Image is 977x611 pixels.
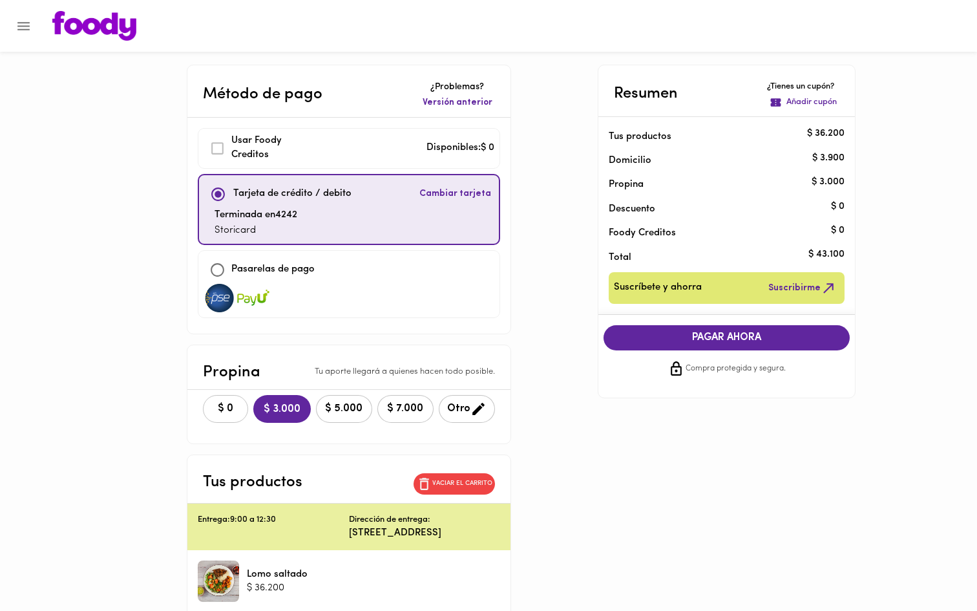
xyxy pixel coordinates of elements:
[786,96,837,109] p: Añadir cupón
[198,561,239,602] div: Lomo saltado
[247,581,308,595] p: $ 36.200
[609,226,825,240] p: Foody Creditos
[198,514,349,526] p: Entrega: 9:00 a 12:30
[447,401,487,417] span: Otro
[420,81,495,94] p: ¿Problemas?
[247,568,308,581] p: Lomo saltado
[203,361,260,384] p: Propina
[686,363,786,376] span: Compra protegida y segura.
[204,284,236,312] img: visa
[766,277,839,299] button: Suscribirme
[768,280,837,296] span: Suscribirme
[419,188,491,200] span: Cambiar tarjeta
[609,202,655,216] p: Descuento
[609,251,825,264] p: Total
[616,332,837,344] span: PAGAR AHORA
[812,175,845,189] p: $ 3.000
[426,141,494,156] p: Disponibles: $ 0
[315,366,495,378] p: Tu aporte llegará a quienes hacen todo posible.
[377,395,434,423] button: $ 7.000
[609,154,651,167] p: Domicilio
[807,127,845,141] p: $ 36.200
[215,224,297,239] p: Storicard
[609,178,825,191] p: Propina
[831,200,845,213] p: $ 0
[614,280,702,296] span: Suscríbete y ahorra
[812,151,845,165] p: $ 3.900
[215,208,297,223] p: Terminada en 4242
[203,395,248,423] button: $ 0
[414,473,495,495] button: Vaciar el carrito
[767,81,839,93] p: ¿Tienes un cupón?
[316,395,372,423] button: $ 5.000
[233,187,352,202] p: Tarjeta de crédito / debito
[423,96,492,109] span: Versión anterior
[439,395,495,423] button: Otro
[386,403,425,415] span: $ 7.000
[604,325,850,350] button: PAGAR AHORA
[808,248,845,262] p: $ 43.100
[349,526,500,540] p: [STREET_ADDRESS]
[432,479,492,488] p: Vaciar el carrito
[264,403,300,416] span: $ 3.000
[231,134,320,163] p: Usar Foody Creditos
[349,514,430,526] p: Dirección de entrega:
[52,11,136,41] img: logo.png
[614,82,678,105] p: Resumen
[8,10,39,42] button: Menu
[324,403,364,415] span: $ 5.000
[767,94,839,111] button: Añadir cupón
[420,94,495,112] button: Versión anterior
[231,263,315,277] p: Pasarelas de pago
[203,83,322,106] p: Método de pago
[902,536,964,598] iframe: Messagebird Livechat Widget
[417,180,494,208] button: Cambiar tarjeta
[831,224,845,237] p: $ 0
[609,130,825,144] p: Tus productos
[211,403,240,415] span: $ 0
[237,284,269,312] img: visa
[203,471,302,494] p: Tus productos
[253,395,311,423] button: $ 3.000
